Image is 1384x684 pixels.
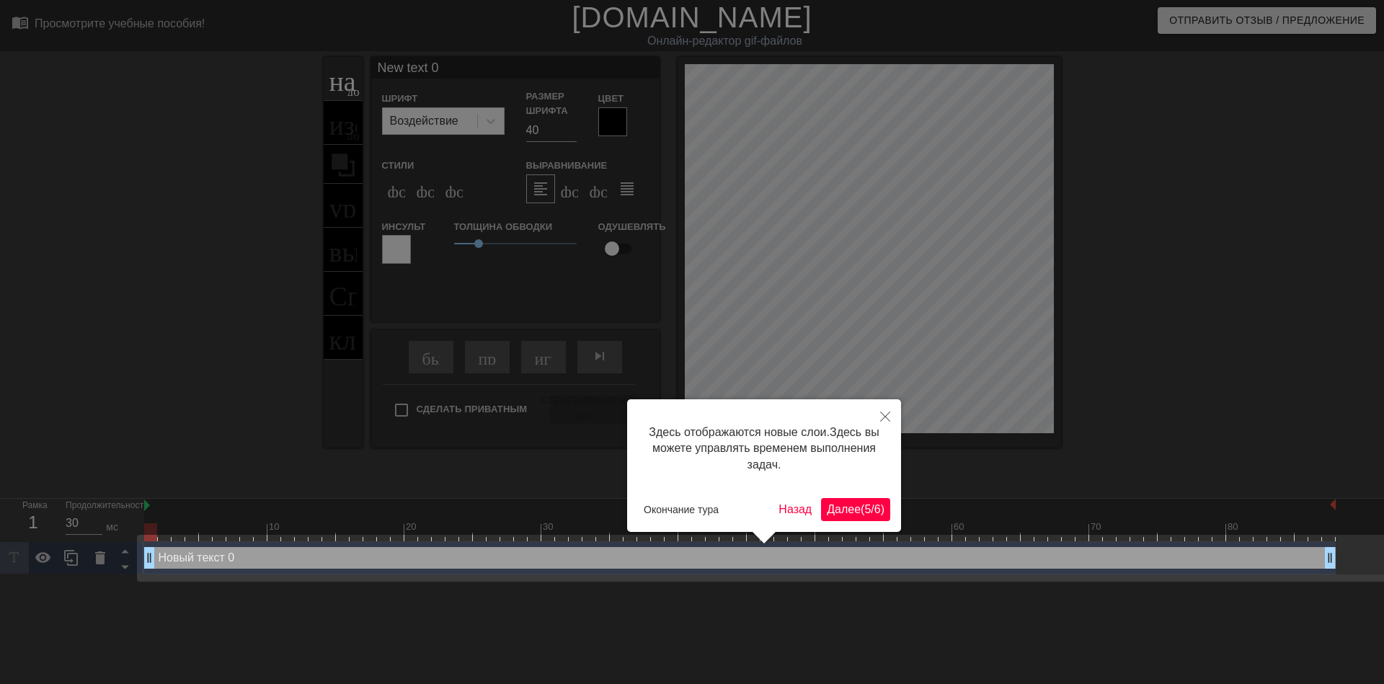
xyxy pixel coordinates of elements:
ya-tr-span: ( [861,503,864,515]
button: Назад [773,498,817,521]
button: Окончание тура [638,499,724,520]
ya-tr-span: Назад [778,503,812,515]
ya-tr-span: Здесь вы можете управлять временем выполнения задач. [652,426,879,471]
button: Далее [821,498,890,521]
ya-tr-span: Здесь отображаются новые слои. [649,426,830,438]
ya-tr-span: Далее [827,503,861,515]
ya-tr-span: / [871,503,874,515]
button: Закрыть [869,399,901,432]
ya-tr-span: 5 [864,503,871,515]
ya-tr-span: ) [881,503,884,515]
ya-tr-span: 6 [874,503,881,515]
